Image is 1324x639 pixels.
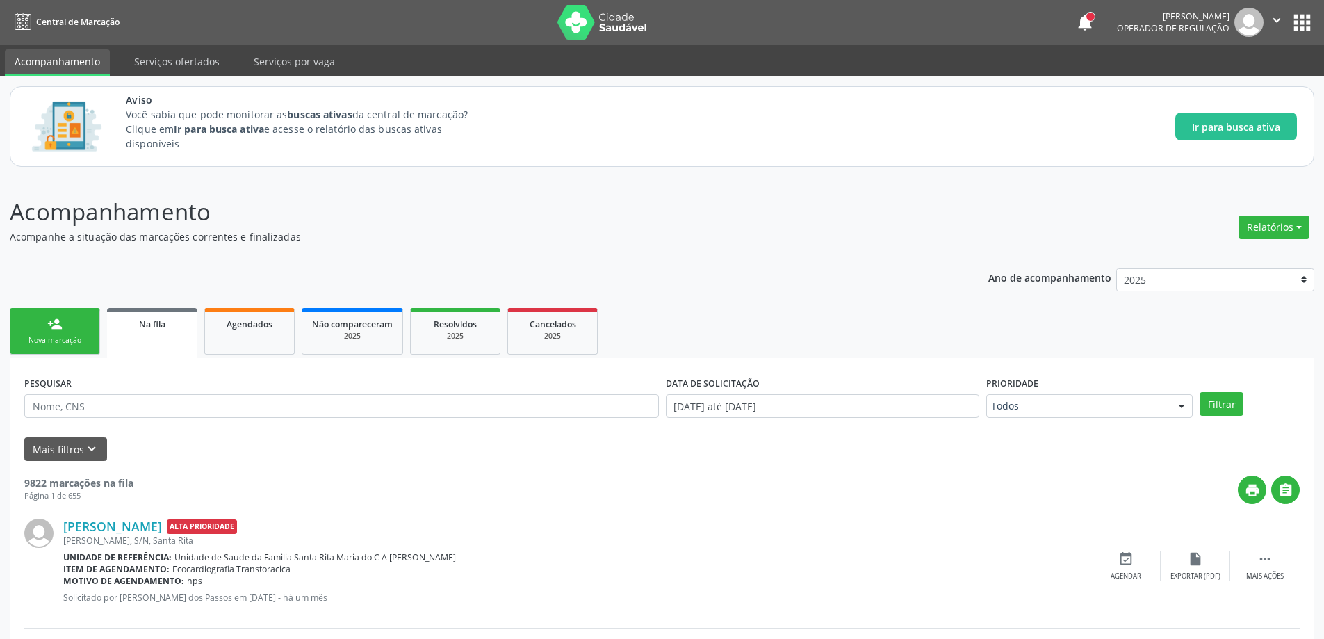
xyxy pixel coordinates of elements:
button: Mais filtroskeyboard_arrow_down [24,437,107,462]
span: Não compareceram [312,318,393,330]
span: Resolvidos [434,318,477,330]
label: Prioridade [986,373,1038,394]
b: Motivo de agendamento: [63,575,184,587]
button:  [1271,476,1300,504]
label: DATA DE SOLICITAÇÃO [666,373,760,394]
div: Exportar (PDF) [1170,572,1220,581]
div: Mais ações [1246,572,1284,581]
button: Ir para busca ativa [1175,113,1297,140]
p: Acompanhamento [10,195,923,229]
i: event_available [1118,551,1134,567]
span: Ir para busca ativa [1192,120,1280,134]
button: apps [1290,10,1314,35]
img: img [24,519,54,548]
strong: 9822 marcações na fila [24,476,133,490]
span: Central de Marcação [36,16,120,28]
span: Na fila [139,318,165,330]
i:  [1269,13,1284,28]
img: Imagem de CalloutCard [27,95,106,158]
input: Selecione um intervalo [666,394,979,418]
span: Alta Prioridade [167,519,237,534]
i:  [1278,483,1293,498]
button: notifications [1075,13,1095,32]
a: Serviços por vaga [244,49,345,74]
b: Item de agendamento: [63,563,170,575]
i: keyboard_arrow_down [84,442,99,457]
div: 2025 [518,331,587,341]
div: person_add [47,316,63,332]
span: Unidade de Saude da Familia Santa Rita Maria do C A [PERSON_NAME] [174,551,456,563]
span: Aviso [126,92,493,107]
p: Solicitado por [PERSON_NAME] dos Passos em [DATE] - há um mês [63,592,1091,604]
i: insert_drive_file [1188,551,1203,567]
a: Serviços ofertados [124,49,229,74]
div: Nova marcação [20,335,90,346]
p: Você sabia que pode monitorar as da central de marcação? Clique em e acesse o relatório das busca... [126,107,493,151]
img: img [1234,8,1264,37]
span: Ecocardiografia Transtoracica [172,563,291,575]
span: Todos [991,399,1164,413]
label: PESQUISAR [24,373,72,394]
a: [PERSON_NAME] [63,519,162,534]
span: Agendados [227,318,272,330]
a: Central de Marcação [10,10,120,33]
div: [PERSON_NAME], S/N, Santa Rita [63,535,1091,547]
p: Ano de acompanhamento [988,268,1111,286]
div: Página 1 de 655 [24,490,133,502]
a: Acompanhamento [5,49,110,76]
span: Cancelados [530,318,576,330]
div: [PERSON_NAME] [1117,10,1229,22]
i:  [1257,551,1273,567]
strong: Ir para busca ativa [174,122,264,136]
button: Filtrar [1200,392,1243,416]
b: Unidade de referência: [63,551,172,563]
div: 2025 [420,331,490,341]
button: Relatórios [1239,216,1309,239]
p: Acompanhe a situação das marcações correntes e finalizadas [10,229,923,244]
strong: buscas ativas [287,108,352,121]
span: Operador de regulação [1117,22,1229,34]
div: Agendar [1111,572,1141,581]
button: print [1238,476,1266,504]
div: 2025 [312,331,393,341]
input: Nome, CNS [24,394,659,418]
span: hps [187,575,202,587]
button:  [1264,8,1290,37]
i: print [1245,483,1260,498]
